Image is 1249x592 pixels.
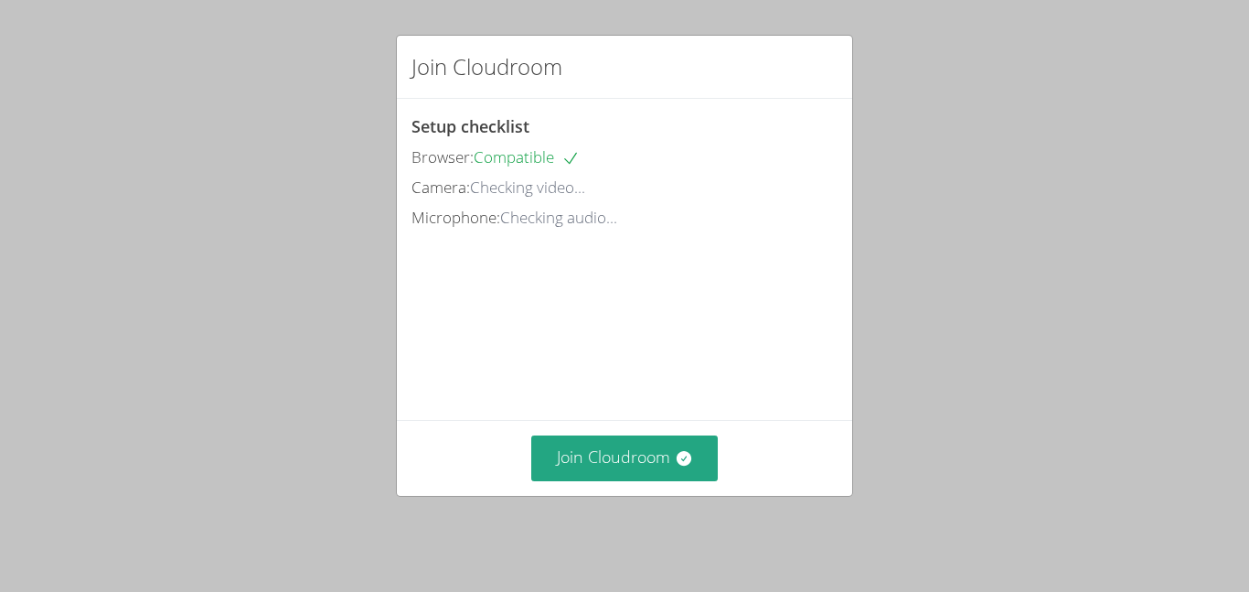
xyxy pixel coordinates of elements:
[411,50,562,83] h2: Join Cloudroom
[500,207,617,228] span: Checking audio...
[411,115,529,137] span: Setup checklist
[474,146,580,167] span: Compatible
[470,177,585,198] span: Checking video...
[411,177,470,198] span: Camera:
[411,207,500,228] span: Microphone:
[411,146,474,167] span: Browser:
[531,436,719,480] button: Join Cloudroom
